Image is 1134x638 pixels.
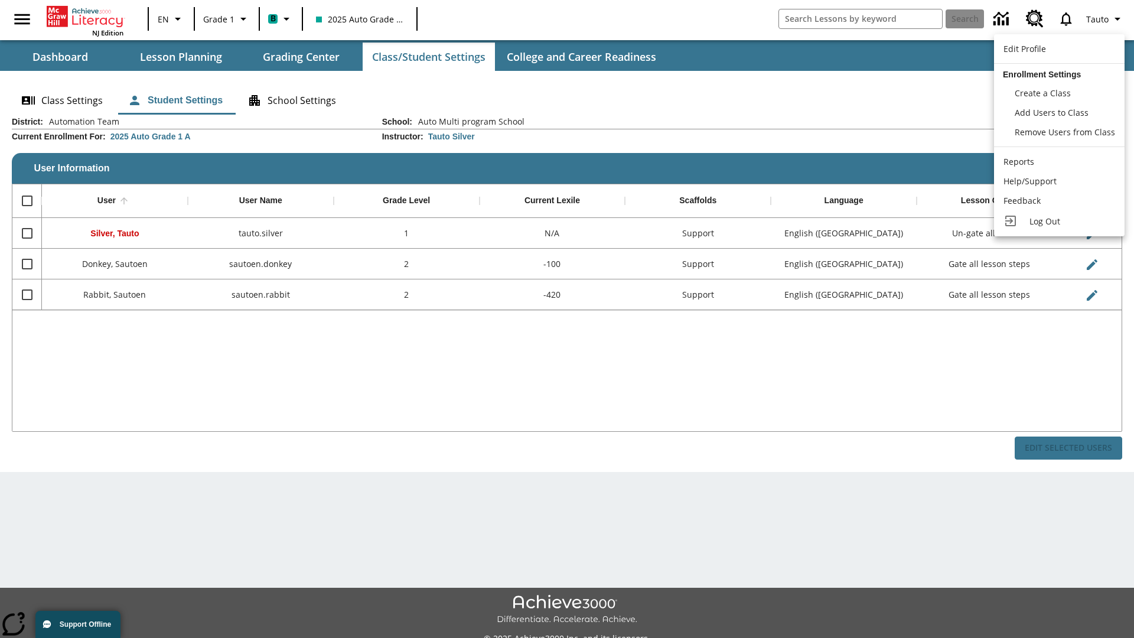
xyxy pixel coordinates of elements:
[1015,107,1089,118] span: Add Users to Class
[1015,126,1115,138] span: Remove Users from Class
[1003,70,1081,79] span: Enrollment Settings
[1003,156,1034,167] span: Reports
[1003,195,1041,206] span: Feedback
[1015,87,1071,99] span: Create a Class
[1003,43,1046,54] span: Edit Profile
[1029,216,1060,227] span: Log Out
[1003,175,1057,187] span: Help/Support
